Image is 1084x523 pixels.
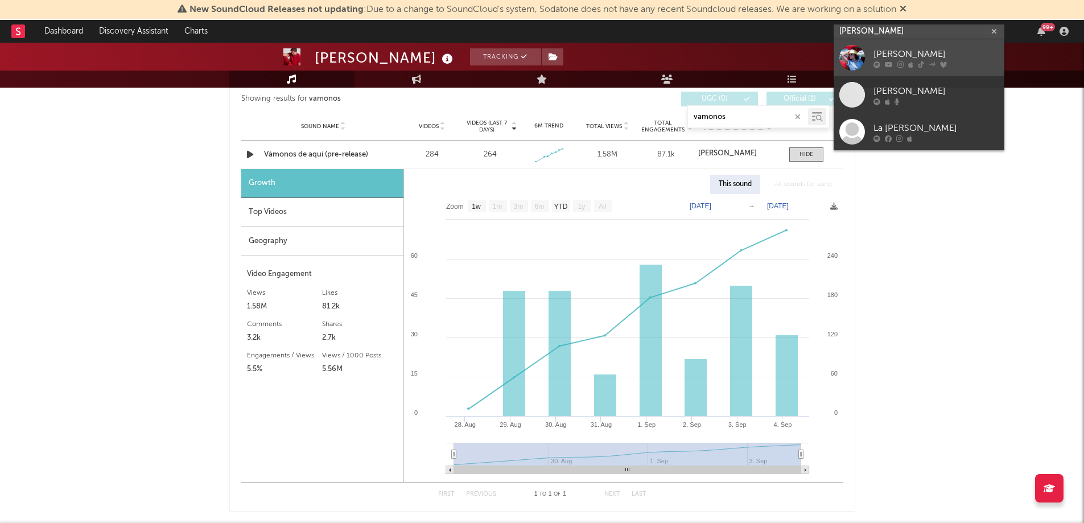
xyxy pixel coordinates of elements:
[698,150,757,157] strong: [PERSON_NAME]
[766,175,840,194] div: All sounds for song
[406,149,459,160] div: 284
[454,421,475,428] text: 28. Aug
[773,421,792,428] text: 4. Sep
[590,421,611,428] text: 31. Aug
[834,24,1004,39] input: Search for artists
[534,203,544,211] text: 6m
[598,203,605,211] text: All
[446,203,464,211] text: Zoom
[247,300,323,314] div: 1.58M
[581,149,634,160] div: 1.58M
[264,149,383,160] a: Vámonos de aquí (pre-release)
[322,286,398,300] div: Likes
[414,409,417,416] text: 0
[554,203,567,211] text: YTD
[36,20,91,43] a: Dashboard
[834,409,837,416] text: 0
[492,203,502,211] text: 1m
[900,5,906,14] span: Dismiss
[873,84,999,98] div: [PERSON_NAME]
[578,203,585,211] text: 1y
[834,76,1004,113] a: [PERSON_NAME]
[834,39,1004,76] a: [PERSON_NAME]
[247,363,323,376] div: 5.5%
[830,370,837,377] text: 60
[466,491,496,497] button: Previous
[247,331,323,345] div: 3.2k
[484,149,497,160] div: 264
[322,300,398,314] div: 81.2k
[683,421,701,428] text: 2. Sep
[241,227,403,256] div: Geography
[438,491,455,497] button: First
[247,267,398,281] div: Video Engagement
[410,370,417,377] text: 15
[689,96,741,102] span: UGC ( 0 )
[640,149,693,160] div: 87.1k
[322,331,398,345] div: 2.7k
[513,203,523,211] text: 3m
[873,121,999,135] div: La [PERSON_NAME]
[189,5,896,14] span: : Due to a change to SoundCloud's system, Sodatone does not have any recent Soundcloud releases. ...
[500,421,521,428] text: 29. Aug
[710,175,760,194] div: This sound
[681,92,758,106] button: UGC(0)
[632,491,646,497] button: Last
[322,349,398,363] div: Views / 1000 Posts
[748,202,755,210] text: →
[690,202,711,210] text: [DATE]
[728,421,746,428] text: 3. Sep
[873,47,999,61] div: [PERSON_NAME]
[410,252,417,259] text: 60
[410,331,417,337] text: 30
[247,318,323,331] div: Comments
[91,20,176,43] a: Discovery Assistant
[247,286,323,300] div: Views
[539,492,546,497] span: to
[1041,23,1055,31] div: 99 +
[766,92,843,106] button: Official(1)
[322,318,398,331] div: Shares
[604,491,620,497] button: Next
[519,488,582,501] div: 1 1 1
[189,5,364,14] span: New SoundCloud Releases not updating
[1037,27,1045,36] button: 99+
[767,202,789,210] text: [DATE]
[322,363,398,376] div: 5.56M
[241,169,403,198] div: Growth
[774,96,826,102] span: Official ( 1 )
[827,331,837,337] text: 120
[637,421,656,428] text: 1. Sep
[698,150,777,158] a: [PERSON_NAME]
[470,48,541,65] button: Tracking
[241,92,542,106] div: Showing results for
[827,252,837,259] text: 240
[309,92,341,106] div: vamonos
[472,203,481,211] text: 1w
[688,113,808,122] input: Search by song name or URL
[554,492,560,497] span: of
[545,421,566,428] text: 30. Aug
[410,291,417,298] text: 45
[241,198,403,227] div: Top Videos
[827,291,837,298] text: 180
[247,349,323,363] div: Engagements / Views
[176,20,216,43] a: Charts
[834,113,1004,150] a: La [PERSON_NAME]
[315,48,456,67] div: [PERSON_NAME]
